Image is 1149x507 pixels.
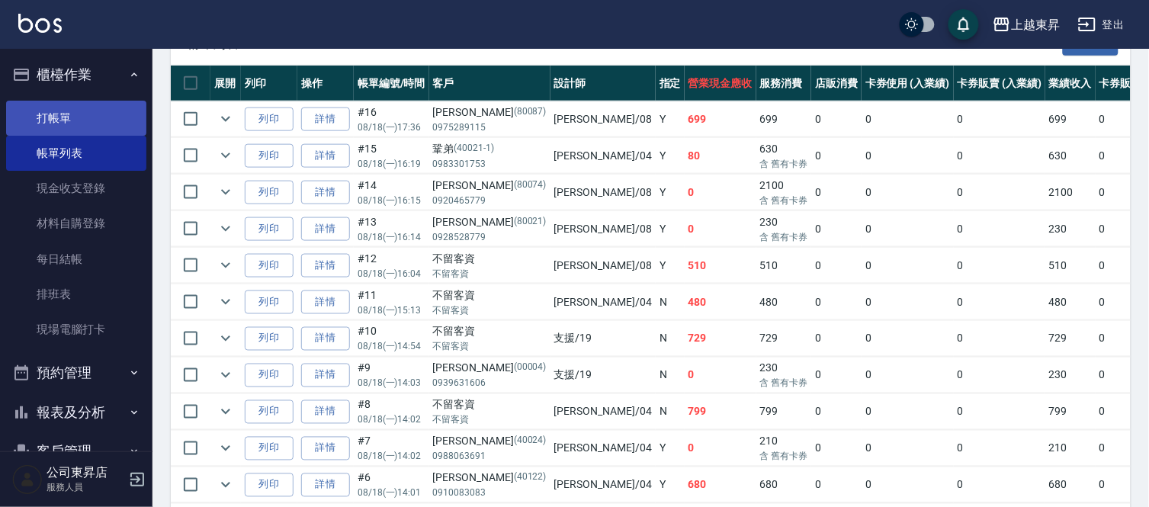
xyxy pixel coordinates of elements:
td: 0 [862,394,954,430]
td: #14 [354,175,429,210]
td: Y [656,248,685,284]
td: 0 [862,284,954,320]
td: 699 [756,101,812,137]
td: 0 [862,175,954,210]
td: [PERSON_NAME] /04 [550,394,656,430]
button: 列印 [245,107,294,131]
button: expand row [214,107,237,130]
td: 799 [1045,394,1096,430]
td: 510 [1045,248,1096,284]
td: #7 [354,431,429,467]
a: 帳單列表 [6,136,146,171]
p: (80087) [514,104,547,120]
td: N [656,321,685,357]
button: expand row [214,144,237,167]
td: 729 [685,321,756,357]
p: (80021) [514,214,547,230]
td: 480 [756,284,812,320]
td: 680 [1045,467,1096,503]
button: expand row [214,437,237,460]
p: 08/18 (一) 15:13 [358,303,425,317]
td: #15 [354,138,429,174]
td: 0 [862,101,954,137]
a: 材料自購登錄 [6,206,146,241]
td: 0 [954,175,1046,210]
td: Y [656,101,685,137]
td: 0 [862,248,954,284]
td: Y [656,431,685,467]
th: 設計師 [550,66,656,101]
td: 0 [954,358,1046,393]
p: (80074) [514,178,547,194]
th: 服務消費 [756,66,812,101]
button: 客戶管理 [6,432,146,471]
td: 680 [756,467,812,503]
td: 0 [954,321,1046,357]
td: [PERSON_NAME] /08 [550,175,656,210]
td: #6 [354,467,429,503]
td: 0 [862,211,954,247]
p: 0920465779 [433,194,547,207]
a: 詳情 [301,473,350,497]
td: [PERSON_NAME] /04 [550,467,656,503]
button: 列印 [245,437,294,460]
td: 480 [1045,284,1096,320]
td: 0 [811,175,862,210]
td: 729 [756,321,812,357]
td: #10 [354,321,429,357]
a: 詳情 [301,290,350,314]
p: 08/18 (一) 16:15 [358,194,425,207]
td: 0 [954,138,1046,174]
th: 業績收入 [1045,66,1096,101]
td: 支援 /19 [550,358,656,393]
p: 含 舊有卡券 [760,450,808,464]
a: 詳情 [301,327,350,351]
td: 0 [811,138,862,174]
div: 不留客資 [433,324,547,340]
p: 0988063691 [433,450,547,464]
button: expand row [214,473,237,496]
p: (40024) [514,434,547,450]
p: 08/18 (一) 16:04 [358,267,425,281]
a: 詳情 [301,437,350,460]
td: 510 [756,248,812,284]
div: 上越東昇 [1011,15,1060,34]
button: expand row [214,290,237,313]
button: 列印 [245,217,294,241]
p: (40122) [514,470,547,486]
td: Y [656,211,685,247]
td: [PERSON_NAME] /08 [550,248,656,284]
th: 展開 [210,66,241,101]
div: 不留客資 [433,251,547,267]
button: 列印 [245,144,294,168]
td: 510 [685,248,756,284]
td: 0 [811,467,862,503]
button: 列印 [245,473,294,497]
td: 729 [1045,321,1096,357]
th: 列印 [241,66,297,101]
div: 不留客資 [433,287,547,303]
a: 現金收支登錄 [6,171,146,206]
div: [PERSON_NAME] [433,434,547,450]
td: 699 [1045,101,1096,137]
th: 帳單編號/時間 [354,66,429,101]
button: 列印 [245,181,294,204]
td: 0 [954,431,1046,467]
td: N [656,394,685,430]
p: 不留客資 [433,413,547,427]
td: 210 [1045,431,1096,467]
td: [PERSON_NAME] /04 [550,284,656,320]
td: 0 [862,431,954,467]
a: 詳情 [301,181,350,204]
p: 含 舊有卡券 [760,194,808,207]
td: 630 [756,138,812,174]
td: 0 [811,358,862,393]
td: 0 [954,211,1046,247]
a: 詳情 [301,364,350,387]
td: Y [656,175,685,210]
td: 230 [1045,211,1096,247]
a: 詳情 [301,217,350,241]
td: #16 [354,101,429,137]
a: 詳情 [301,254,350,278]
td: 0 [811,101,862,137]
